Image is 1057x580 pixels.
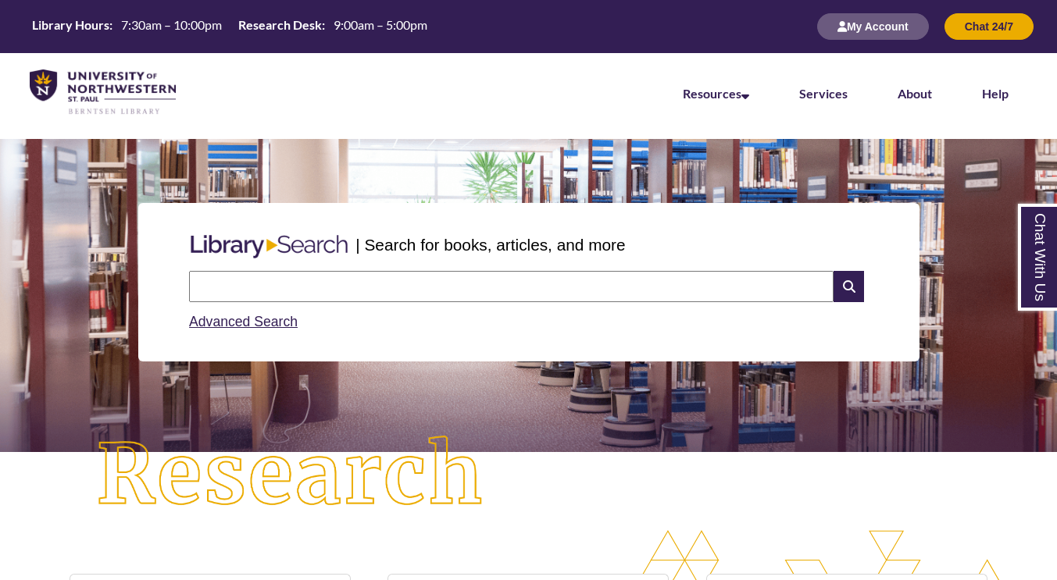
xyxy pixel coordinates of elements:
img: Research [53,393,529,558]
img: UNWSP Library Logo [30,69,176,116]
a: Chat 24/7 [945,20,1034,33]
button: Chat 24/7 [945,13,1034,40]
th: Library Hours: [26,16,115,34]
p: | Search for books, articles, and more [355,233,625,257]
span: 9:00am – 5:00pm [334,17,427,32]
a: Hours Today [26,16,434,37]
a: My Account [817,20,929,33]
span: 7:30am – 10:00pm [121,17,222,32]
a: Resources [683,86,749,101]
a: Back to Top [995,254,1053,276]
img: Libary Search [183,229,355,265]
a: Help [982,86,1009,101]
a: Advanced Search [189,314,298,329]
a: Services [799,86,848,101]
i: Search [834,271,863,302]
table: Hours Today [26,16,434,36]
button: My Account [817,13,929,40]
a: About [898,86,932,101]
th: Research Desk: [232,16,327,34]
